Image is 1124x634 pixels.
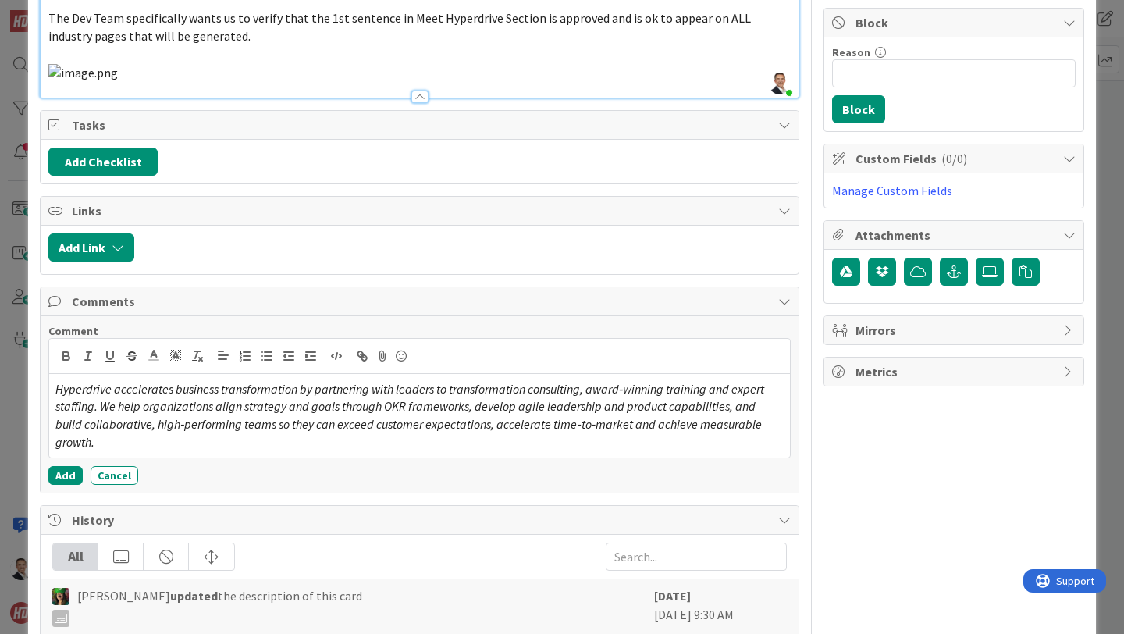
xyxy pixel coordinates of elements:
img: SL [52,588,69,605]
span: Custom Fields [855,149,1055,168]
span: Block [855,13,1055,32]
span: The Dev Team specifically wants us to verify that the 1st sentence in Meet Hyperdrive Section is ... [48,10,753,44]
span: Tasks [72,116,770,134]
button: Add Link [48,233,134,262]
b: [DATE] [654,588,691,604]
button: Block [832,95,885,123]
span: Comment [48,324,98,338]
button: Add Checklist [48,148,158,176]
span: Attachments [855,226,1055,244]
div: All [53,543,98,570]
label: Reason [832,45,870,59]
a: Manage Custom Fields [832,183,952,198]
em: Hyperdrive accelerates business transformation by partnering with leaders to transformation consu... [55,381,767,450]
button: Add [48,466,83,485]
span: Comments [72,292,770,311]
span: Links [72,201,770,220]
input: Search... [606,543,787,571]
span: ( 0/0 ) [941,151,967,166]
span: [PERSON_NAME] the description of this card [77,586,362,627]
b: updated [170,588,218,604]
span: History [72,511,770,529]
button: Cancel [91,466,138,485]
img: image.png [48,64,118,82]
span: Mirrors [855,321,1055,340]
span: Metrics [855,362,1055,381]
span: Support [33,2,71,21]
img: UCWZD98YtWJuY0ewth2JkLzM7ZIabXpM.png [769,73,791,94]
